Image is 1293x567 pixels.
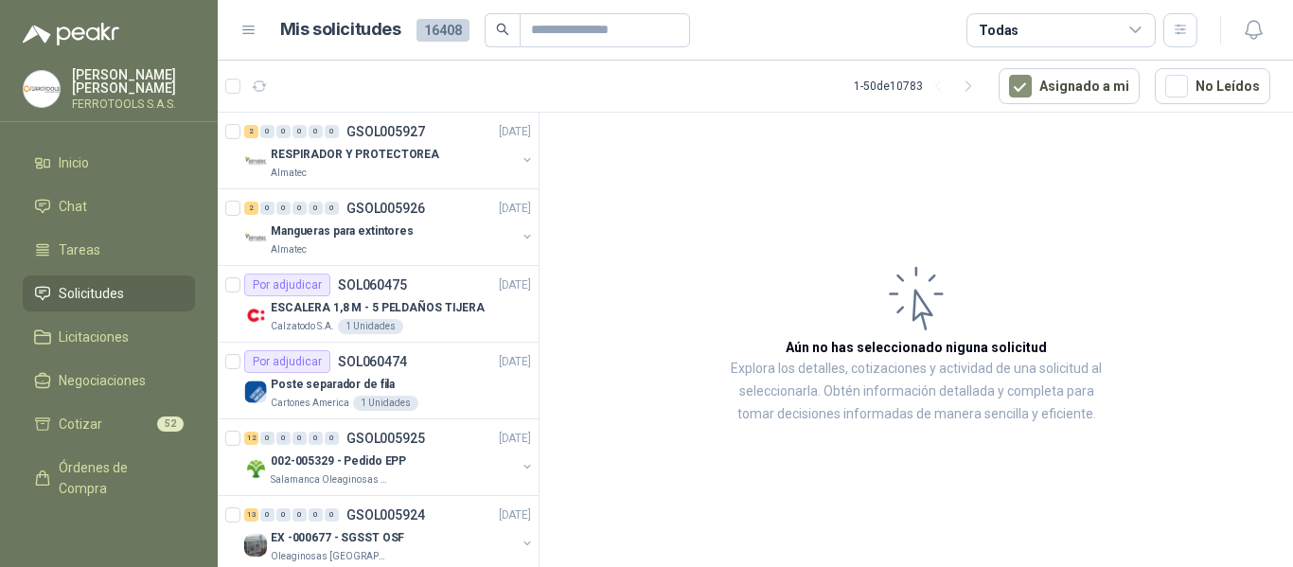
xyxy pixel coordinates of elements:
div: 0 [325,432,339,445]
img: Company Logo [244,227,267,250]
div: 0 [325,202,339,215]
p: GSOL005927 [346,125,425,138]
p: RESPIRADOR Y PROTECTOREA [271,146,439,164]
p: [PERSON_NAME] [PERSON_NAME] [72,68,195,95]
a: 12 0 0 0 0 0 GSOL005925[DATE] Company Logo002-005329 - Pedido EPPSalamanca Oleaginosas SAS [244,427,535,487]
img: Company Logo [24,71,60,107]
a: Negociaciones [23,363,195,399]
div: 0 [260,202,275,215]
div: 0 [260,508,275,522]
span: Solicitudes [59,283,124,304]
p: [DATE] [499,123,531,141]
p: [DATE] [499,430,531,448]
p: Poste separador de fila [271,376,395,394]
p: 002-005329 - Pedido EPP [271,452,406,470]
p: [DATE] [499,353,531,371]
span: Negociaciones [59,370,146,391]
div: Por adjudicar [244,350,330,373]
a: Por adjudicarSOL060475[DATE] Company LogoESCALERA 1,8 M - 5 PELDAÑOS TIJERACalzatodo S.A.1 Unidades [218,266,539,343]
p: Cartones America [271,396,349,411]
span: Tareas [59,239,100,260]
p: SOL060475 [338,278,407,292]
div: 0 [309,202,323,215]
div: 0 [309,508,323,522]
img: Company Logo [244,381,267,403]
a: Por adjudicarSOL060474[DATE] Company LogoPoste separador de filaCartones America1 Unidades [218,343,539,419]
img: Company Logo [244,304,267,327]
a: 2 0 0 0 0 0 GSOL005926[DATE] Company LogoMangueras para extintoresAlmatec [244,197,535,257]
a: Chat [23,188,195,224]
div: 0 [309,432,323,445]
div: Por adjudicar [244,274,330,296]
div: 2 [244,202,258,215]
img: Company Logo [244,457,267,480]
span: Chat [59,196,87,217]
div: 0 [276,125,291,138]
div: 13 [244,508,258,522]
p: Calzatodo S.A. [271,319,334,334]
span: Órdenes de Compra [59,457,177,499]
a: Tareas [23,232,195,268]
div: 0 [325,125,339,138]
div: 0 [292,508,307,522]
div: 0 [260,432,275,445]
h3: Aún no has seleccionado niguna solicitud [786,337,1047,358]
a: 13 0 0 0 0 0 GSOL005924[DATE] Company LogoEX -000677 - SGSST OSFOleaginosas [GEOGRAPHIC_DATA][PER... [244,504,535,564]
div: 1 Unidades [338,319,403,334]
div: 2 [244,125,258,138]
a: Licitaciones [23,319,195,355]
div: 1 Unidades [353,396,418,411]
p: ESCALERA 1,8 M - 5 PELDAÑOS TIJERA [271,299,485,317]
button: Asignado a mi [999,68,1140,104]
h1: Mis solicitudes [280,16,401,44]
div: 0 [292,432,307,445]
p: EX -000677 - SGSST OSF [271,529,404,547]
p: Almatec [271,242,307,257]
img: Company Logo [244,151,267,173]
p: Explora los detalles, cotizaciones y actividad de una solicitud al seleccionarla. Obtén informaci... [729,358,1104,426]
p: Oleaginosas [GEOGRAPHIC_DATA][PERSON_NAME] [271,549,390,564]
span: Licitaciones [59,327,129,347]
div: 0 [276,202,291,215]
a: Remisiones [23,514,195,550]
a: Inicio [23,145,195,181]
a: Órdenes de Compra [23,450,195,506]
img: Logo peakr [23,23,119,45]
span: Cotizar [59,414,102,434]
a: Solicitudes [23,275,195,311]
p: GSOL005924 [346,508,425,522]
span: 16408 [416,19,469,42]
span: 52 [157,416,184,432]
img: Company Logo [244,534,267,557]
span: search [496,23,509,36]
button: No Leídos [1155,68,1270,104]
span: Inicio [59,152,89,173]
a: Cotizar52 [23,406,195,442]
p: Mangueras para extintores [271,222,414,240]
div: 0 [260,125,275,138]
div: 1 - 50 de 10783 [854,71,983,101]
a: 2 0 0 0 0 0 GSOL005927[DATE] Company LogoRESPIRADOR Y PROTECTOREAAlmatec [244,120,535,181]
div: 0 [276,508,291,522]
div: Todas [979,20,1018,41]
p: GSOL005925 [346,432,425,445]
p: FERROTOOLS S.A.S. [72,98,195,110]
p: SOL060474 [338,355,407,368]
p: Almatec [271,166,307,181]
div: 0 [276,432,291,445]
div: 0 [309,125,323,138]
div: 0 [325,508,339,522]
p: [DATE] [499,276,531,294]
p: [DATE] [499,506,531,524]
div: 0 [292,202,307,215]
div: 0 [292,125,307,138]
p: Salamanca Oleaginosas SAS [271,472,390,487]
p: [DATE] [499,200,531,218]
div: 12 [244,432,258,445]
p: GSOL005926 [346,202,425,215]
